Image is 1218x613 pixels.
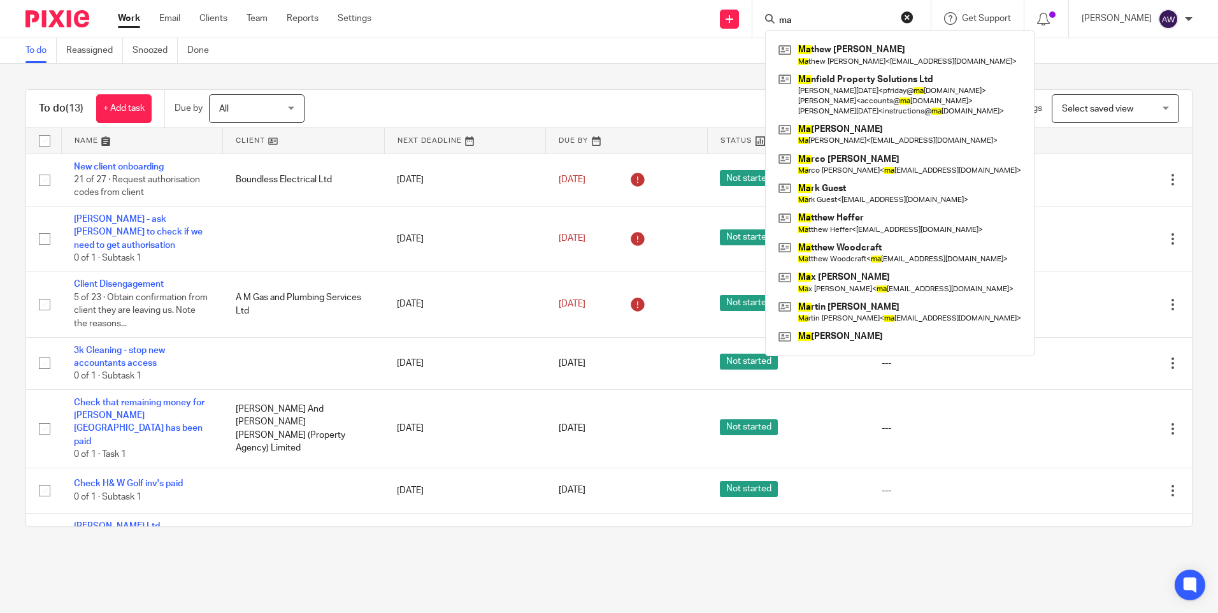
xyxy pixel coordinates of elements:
[720,419,778,435] span: Not started
[1062,105,1133,113] span: Select saved view
[74,450,126,459] span: 0 of 1 · Task 1
[187,38,219,63] a: Done
[25,10,89,27] img: Pixie
[559,359,585,368] span: [DATE]
[720,354,778,370] span: Not started
[175,102,203,115] p: Due by
[384,206,546,271] td: [DATE]
[74,175,200,198] span: 21 of 27 · Request authorisation codes from client
[223,271,385,337] td: A M Gas and Plumbing Services Ltd
[720,295,778,311] span: Not started
[384,468,546,513] td: [DATE]
[25,38,57,63] a: To do
[384,513,546,591] td: [DATE]
[720,229,778,245] span: Not started
[384,271,546,337] td: [DATE]
[74,398,204,446] a: Check that remaining money for [PERSON_NAME][GEOGRAPHIC_DATA] has been paid
[199,12,227,25] a: Clients
[133,38,178,63] a: Snoozed
[384,154,546,206] td: [DATE]
[720,170,778,186] span: Not started
[778,15,892,27] input: Search
[223,389,385,468] td: [PERSON_NAME] And [PERSON_NAME] [PERSON_NAME] (Property Agency) Limited
[96,94,152,123] a: + Add task
[159,12,180,25] a: Email
[559,424,585,433] span: [DATE]
[882,357,1018,370] div: ---
[74,493,141,501] span: 0 of 1 · Subtask 1
[74,280,164,289] a: Client Disengagement
[1158,9,1179,29] img: svg%3E
[384,337,546,389] td: [DATE]
[962,14,1011,23] span: Get Support
[559,486,585,495] span: [DATE]
[74,293,208,328] span: 5 of 23 · Obtain confirmation from client they are leaving us. Note the reasons...
[901,11,913,24] button: Clear
[1082,12,1152,25] p: [PERSON_NAME]
[247,12,268,25] a: Team
[66,103,83,113] span: (13)
[384,389,546,468] td: [DATE]
[74,371,141,380] span: 0 of 1 · Subtask 1
[74,254,141,263] span: 0 of 1 · Subtask 1
[223,154,385,206] td: Boundless Electrical Ltd
[338,12,371,25] a: Settings
[74,162,164,171] a: New client onboarding
[559,234,585,243] span: [DATE]
[74,479,183,488] a: Check H& W Golf inv's paid
[559,175,585,184] span: [DATE]
[219,105,229,113] span: All
[882,484,1018,497] div: ---
[74,522,165,544] a: [PERSON_NAME] Ltd - [PERSON_NAME]
[118,12,140,25] a: Work
[74,346,165,368] a: 3k Cleaning - stop new accountants access
[882,422,1018,435] div: ---
[223,513,385,591] td: [PERSON_NAME] Ltd
[287,12,319,25] a: Reports
[720,481,778,497] span: Not started
[66,38,123,63] a: Reassigned
[39,102,83,115] h1: To do
[74,215,203,250] a: [PERSON_NAME] - ask [PERSON_NAME] to check if we need to get authorisation
[559,299,585,308] span: [DATE]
